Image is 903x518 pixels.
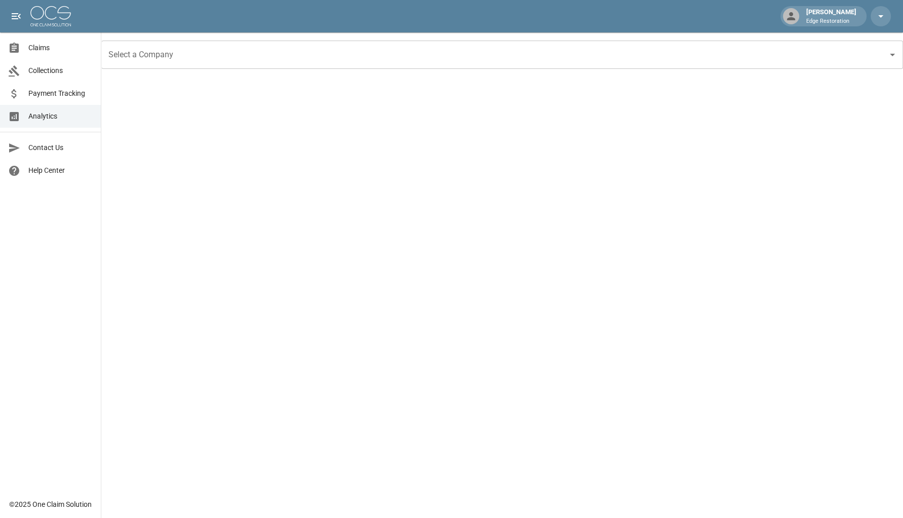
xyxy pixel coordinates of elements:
div: © 2025 One Claim Solution [9,499,92,509]
div: [PERSON_NAME] [802,7,860,25]
span: Contact Us [28,142,93,153]
span: Help Center [28,165,93,176]
span: Collections [28,65,93,76]
img: ocs-logo-white-transparent.png [30,6,71,26]
button: open drawer [6,6,26,26]
p: Edge Restoration [806,17,856,26]
span: Payment Tracking [28,88,93,99]
button: Open [885,48,899,62]
span: Analytics [28,111,93,122]
span: Claims [28,43,93,53]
